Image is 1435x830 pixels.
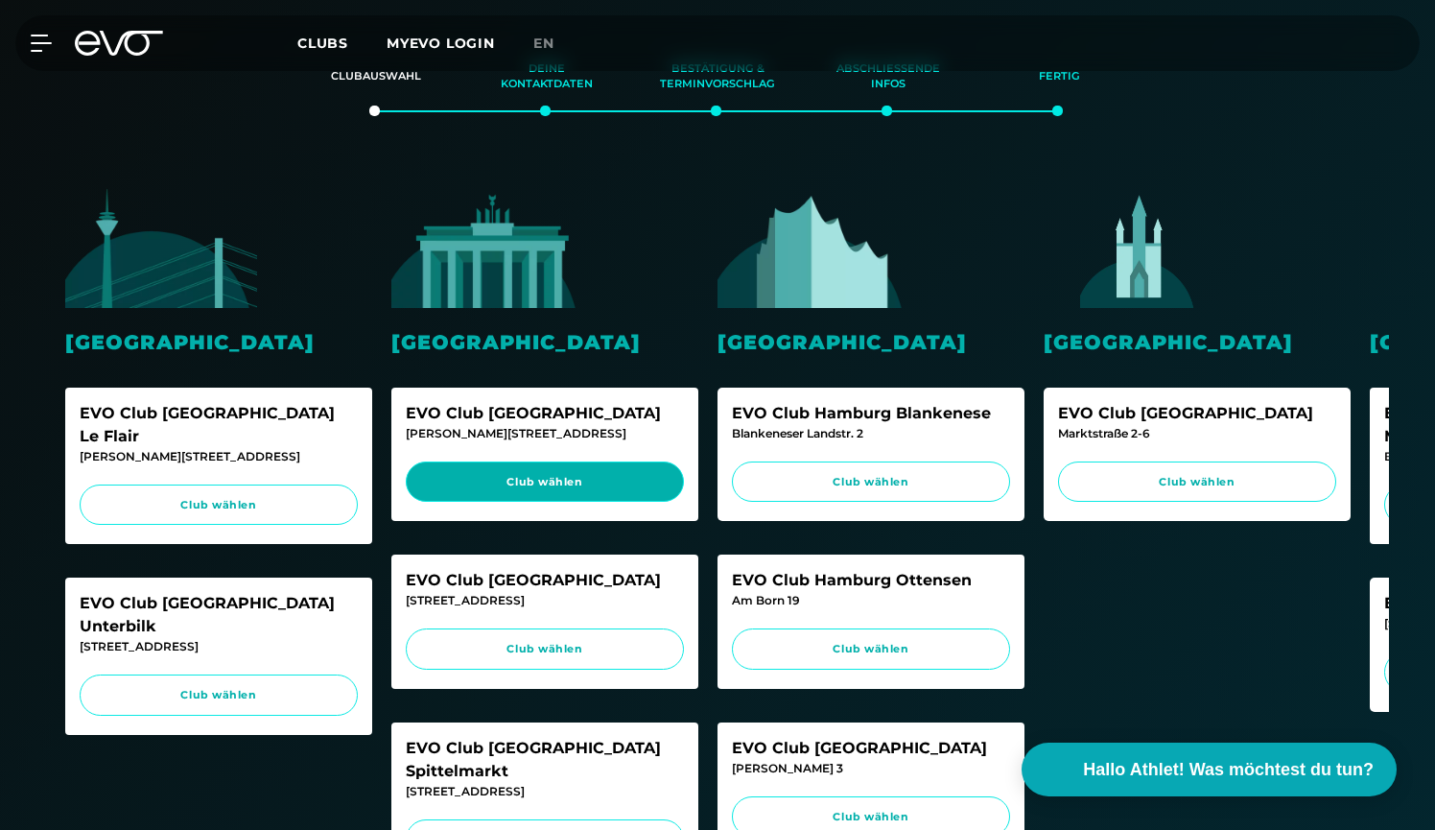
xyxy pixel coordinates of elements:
[1058,425,1336,442] div: Marktstraße 2-6
[387,35,495,52] a: MYEVO LOGIN
[750,474,992,490] span: Club wählen
[732,569,1010,592] div: EVO Club Hamburg Ottensen
[391,188,583,308] img: evofitness
[406,462,684,503] a: Club wählen
[80,485,358,526] a: Club wählen
[98,687,340,703] span: Club wählen
[65,327,372,357] div: [GEOGRAPHIC_DATA]
[1083,757,1374,783] span: Hallo Athlet! Was möchtest du tun?
[732,760,1010,777] div: [PERSON_NAME] 3
[1076,474,1318,490] span: Club wählen
[732,402,1010,425] div: EVO Club Hamburg Blankenese
[1058,462,1336,503] a: Club wählen
[80,448,358,465] div: [PERSON_NAME][STREET_ADDRESS]
[732,737,1010,760] div: EVO Club [GEOGRAPHIC_DATA]
[717,188,909,308] img: evofitness
[732,628,1010,670] a: Club wählen
[297,35,348,52] span: Clubs
[391,327,698,357] div: [GEOGRAPHIC_DATA]
[1022,743,1397,796] button: Hallo Athlet! Was möchtest du tun?
[533,35,554,52] span: en
[297,34,387,52] a: Clubs
[1044,327,1351,357] div: [GEOGRAPHIC_DATA]
[717,327,1024,357] div: [GEOGRAPHIC_DATA]
[406,425,684,442] div: [PERSON_NAME][STREET_ADDRESS]
[750,641,992,657] span: Club wählen
[533,33,577,55] a: en
[732,425,1010,442] div: Blankeneser Landstr. 2
[424,641,666,657] span: Club wählen
[732,462,1010,503] a: Club wählen
[406,569,684,592] div: EVO Club [GEOGRAPHIC_DATA]
[80,675,358,716] a: Club wählen
[406,783,684,800] div: [STREET_ADDRESS]
[80,638,358,655] div: [STREET_ADDRESS]
[406,737,684,783] div: EVO Club [GEOGRAPHIC_DATA] Spittelmarkt
[80,402,358,448] div: EVO Club [GEOGRAPHIC_DATA] Le Flair
[80,592,358,638] div: EVO Club [GEOGRAPHIC_DATA] Unterbilk
[406,628,684,670] a: Club wählen
[406,592,684,609] div: [STREET_ADDRESS]
[732,592,1010,609] div: Am Born 19
[406,402,684,425] div: EVO Club [GEOGRAPHIC_DATA]
[98,497,340,513] span: Club wählen
[1058,402,1336,425] div: EVO Club [GEOGRAPHIC_DATA]
[65,188,257,308] img: evofitness
[750,809,992,825] span: Club wählen
[1044,188,1235,308] img: evofitness
[424,474,666,490] span: Club wählen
